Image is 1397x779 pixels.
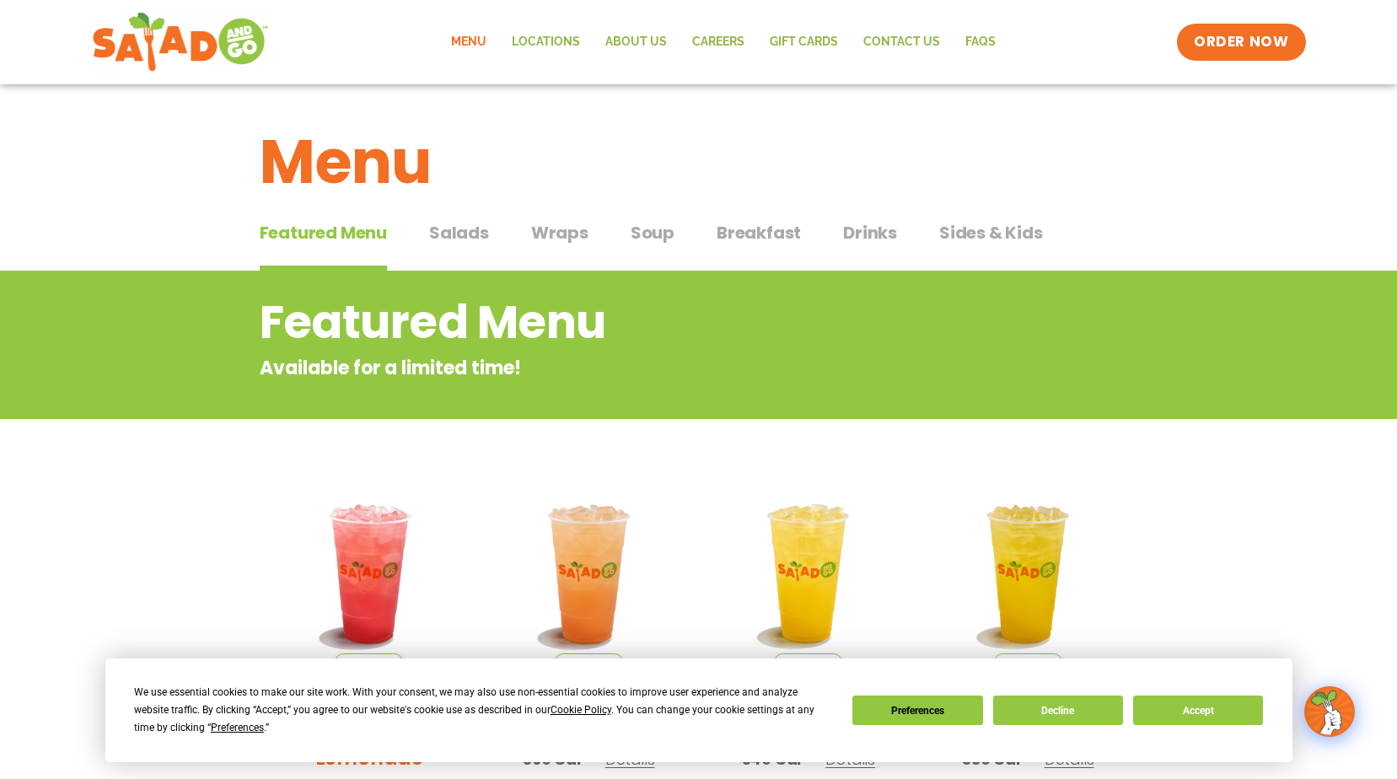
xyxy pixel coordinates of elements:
[993,696,1123,725] button: Decline
[260,220,387,245] span: Featured Menu
[492,476,686,671] img: Product photo for Summer Stone Fruit Lemonade
[825,749,875,770] span: Details
[551,704,611,716] span: Cookie Policy
[555,653,623,671] span: Seasonal
[260,116,1138,207] h1: Menu
[92,8,270,76] img: new-SAG-logo-768×292
[335,653,403,671] span: Seasonal
[593,23,680,62] a: About Us
[1045,749,1094,770] span: Details
[717,220,801,245] span: Breakfast
[851,23,953,62] a: Contact Us
[1133,696,1263,725] button: Accept
[953,23,1008,62] a: FAQs
[605,749,655,770] span: Details
[105,658,1292,762] div: Cookie Consent Prompt
[774,653,842,671] span: Seasonal
[260,354,1002,382] p: Available for a limited time!
[680,23,757,62] a: Careers
[438,23,499,62] a: Menu
[438,23,1008,62] nav: Menu
[260,288,1002,357] h2: Featured Menu
[531,220,588,245] span: Wraps
[1306,688,1353,735] img: wpChatIcon
[260,214,1138,271] div: Tabbed content
[1194,32,1288,52] span: ORDER NOW
[757,23,851,62] a: GIFT CARDS
[134,684,832,737] div: We use essential cookies to make our site work. With your consent, we may also use non-essential ...
[852,696,982,725] button: Preferences
[631,220,674,245] span: Soup
[931,476,1126,671] img: Product photo for Mango Grove Lemonade
[939,220,1043,245] span: Sides & Kids
[272,476,467,671] img: Product photo for Blackberry Bramble Lemonade
[1177,24,1305,61] a: ORDER NOW
[994,653,1062,671] span: Seasonal
[211,722,264,733] span: Preferences
[499,23,593,62] a: Locations
[712,476,906,671] img: Product photo for Sunkissed Yuzu Lemonade
[429,220,489,245] span: Salads
[843,220,897,245] span: Drinks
